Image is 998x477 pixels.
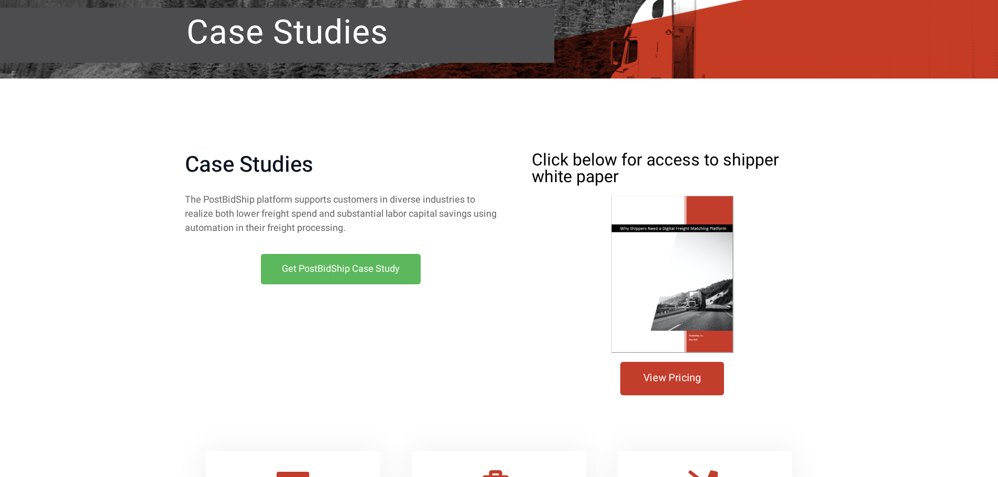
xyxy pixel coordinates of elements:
[620,362,724,395] a: View Pricing
[643,373,701,384] span: View Pricing
[187,13,388,53] span: Case Studies
[185,152,313,178] span: Case Studies
[261,254,421,284] a: Get PostBidShip Case Study
[532,152,814,185] h2: Click below for access to shipper white paper
[282,264,400,274] span: Get PostBidShip Case Study
[185,193,497,235] p: The PostBidShip platform supports customers in diverse industries to realize both lower freight s...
